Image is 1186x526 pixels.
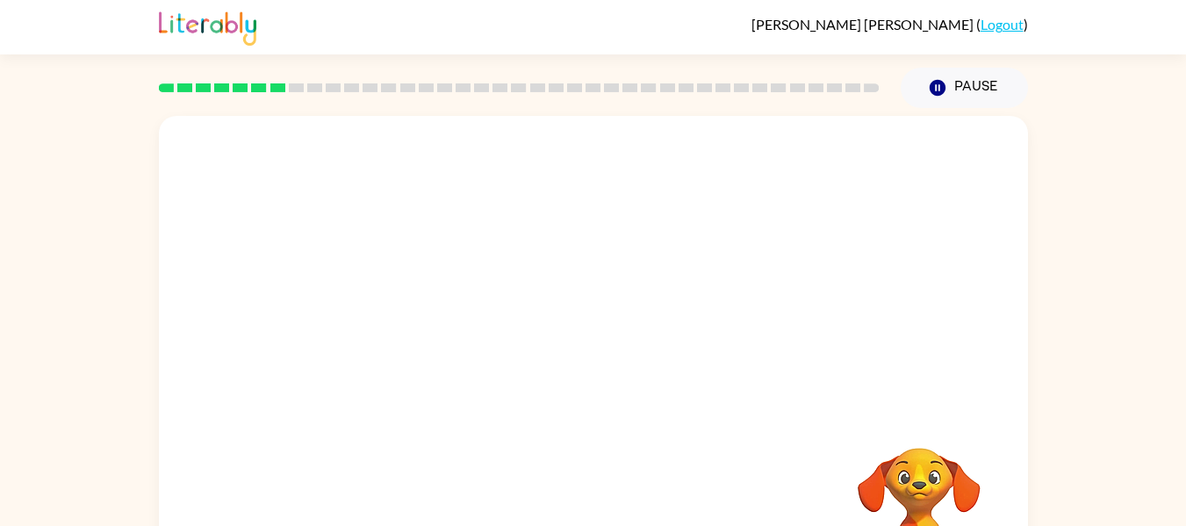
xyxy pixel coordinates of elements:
[901,68,1028,108] button: Pause
[981,16,1024,32] a: Logout
[751,16,976,32] span: [PERSON_NAME] [PERSON_NAME]
[751,16,1028,32] div: ( )
[159,7,256,46] img: Literably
